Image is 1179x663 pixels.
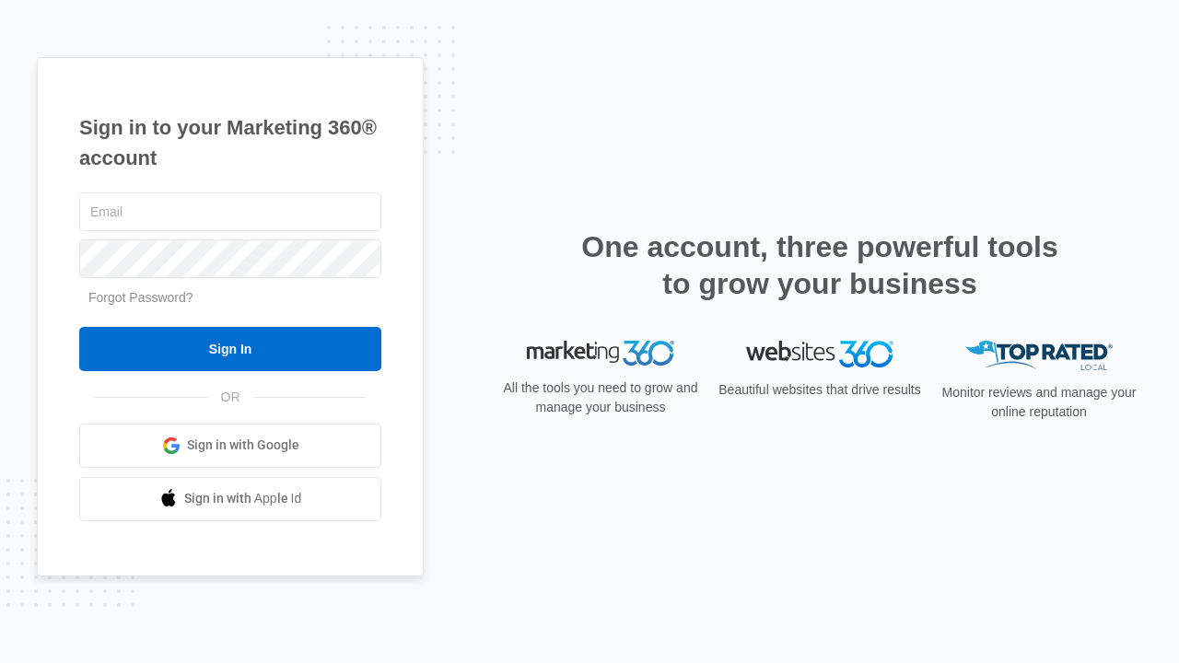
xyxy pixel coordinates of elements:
[187,436,299,455] span: Sign in with Google
[184,489,302,508] span: Sign in with Apple Id
[936,383,1142,422] p: Monitor reviews and manage your online reputation
[717,380,923,400] p: Beautiful websites that drive results
[527,341,674,366] img: Marketing 360
[79,424,381,468] a: Sign in with Google
[965,341,1113,371] img: Top Rated Local
[576,228,1064,302] h2: One account, three powerful tools to grow your business
[79,112,381,173] h1: Sign in to your Marketing 360® account
[497,378,704,417] p: All the tools you need to grow and manage your business
[79,327,381,371] input: Sign In
[79,477,381,521] a: Sign in with Apple Id
[208,388,253,407] span: OR
[746,341,893,367] img: Websites 360
[88,290,193,305] a: Forgot Password?
[79,192,381,231] input: Email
